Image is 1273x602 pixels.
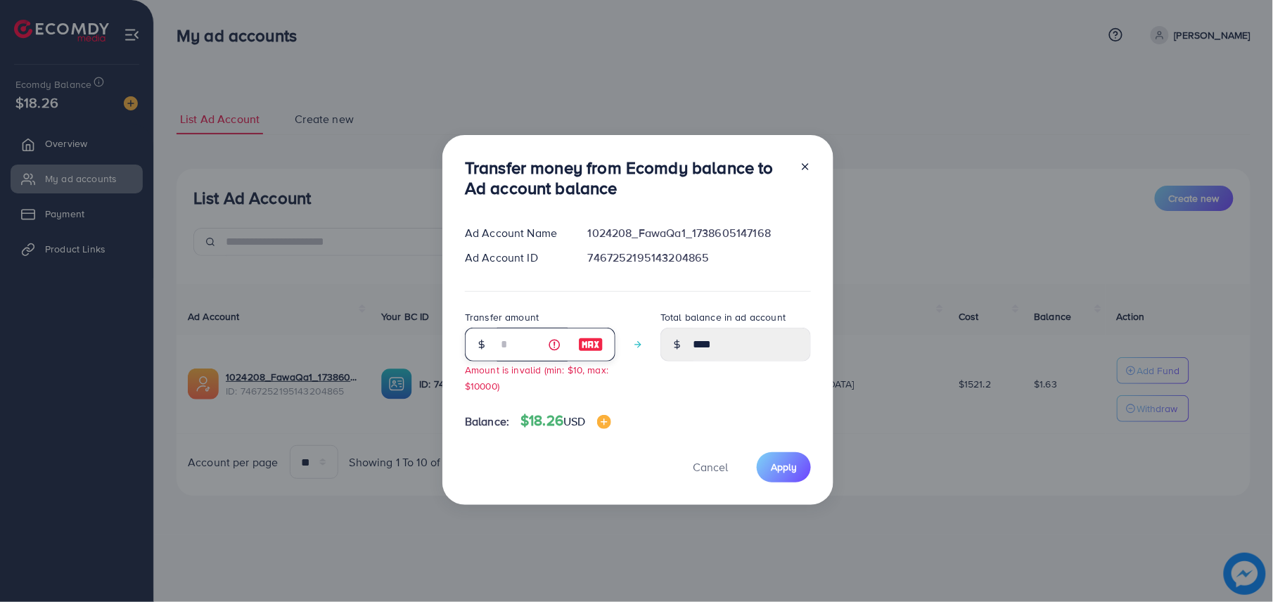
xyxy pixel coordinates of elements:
div: 1024208_FawaQa1_1738605147168 [577,225,822,241]
img: image [578,336,603,353]
label: Total balance in ad account [660,310,786,324]
button: Apply [757,452,811,482]
div: Ad Account ID [454,250,577,266]
h4: $18.26 [520,412,610,430]
div: 7467252195143204865 [577,250,822,266]
span: Cancel [693,459,728,475]
span: USD [563,414,585,429]
div: Ad Account Name [454,225,577,241]
small: Amount is invalid (min: $10, max: $10000) [465,363,608,392]
img: image [597,415,611,429]
h3: Transfer money from Ecomdy balance to Ad account balance [465,158,788,198]
span: Balance: [465,414,509,430]
button: Cancel [675,452,746,482]
label: Transfer amount [465,310,539,324]
span: Apply [771,460,797,474]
